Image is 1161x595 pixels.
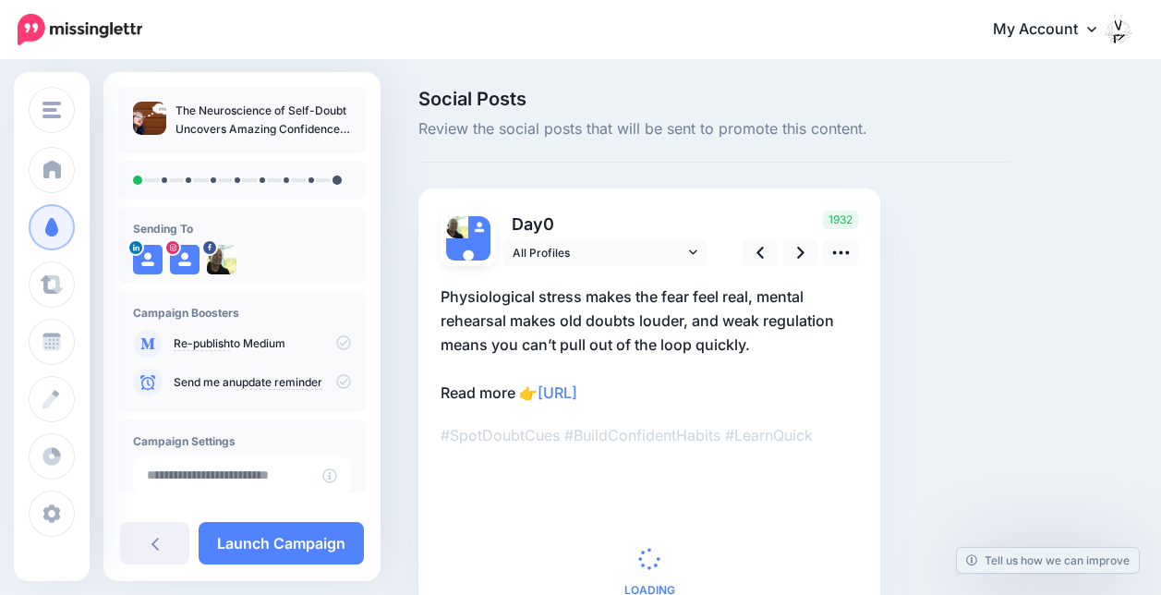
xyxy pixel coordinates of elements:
[503,211,709,237] p: Day
[175,102,351,139] p: The Neuroscience of Self-Doubt Uncovers Amazing Confidence Hacks
[174,335,351,352] p: to Medium
[174,336,230,351] a: Re-publish
[823,211,858,229] span: 1932
[42,102,61,118] img: menu.png
[957,548,1139,573] a: Tell us how we can improve
[468,216,490,238] img: user_default_image.png
[503,239,707,266] a: All Profiles
[207,245,236,274] img: 243314508_272570814608417_5408815764022789274_n-bsa140858.png
[441,423,858,447] p: #SpotDoubtCues #BuildConfidentHabits #LearnQuick
[133,434,351,448] h4: Campaign Settings
[543,214,554,234] span: 0
[236,375,322,390] a: update reminder
[441,285,858,405] p: Physiological stress makes the fear feel real, mental rehearsal makes old doubts louder, and weak...
[446,216,468,238] img: 243314508_272570814608417_5408815764022789274_n-bsa140858.png
[133,245,163,274] img: user_default_image.png
[18,14,142,45] img: Missinglettr
[170,245,200,274] img: user_default_image.png
[538,383,577,402] a: [URL]
[174,374,351,391] p: Send me an
[133,102,166,135] img: 5f001df8f57007f21b08498d2639aadb_thumb.jpg
[133,306,351,320] h4: Campaign Boosters
[418,117,1010,141] span: Review the social posts that will be sent to promote this content.
[418,90,1010,108] span: Social Posts
[513,243,684,262] span: All Profiles
[974,7,1133,53] a: My Account
[133,222,351,236] h4: Sending To
[446,238,490,283] img: user_default_image.png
